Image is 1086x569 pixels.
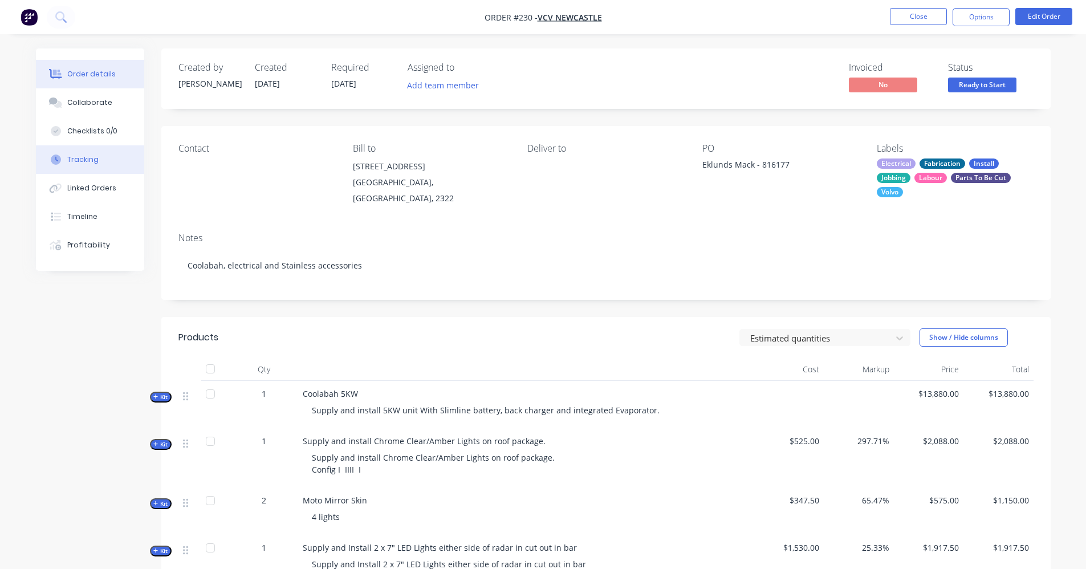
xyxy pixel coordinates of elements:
div: [PERSON_NAME] [178,78,241,90]
span: 1 [262,435,266,447]
button: Order details [36,60,144,88]
span: $13,880.00 [898,388,959,400]
a: VCV Newcastle [538,12,602,23]
span: 1 [262,542,266,554]
div: Contact [178,143,335,154]
button: Add team member [408,78,485,93]
button: Linked Orders [36,174,144,202]
span: Supply and Install 2 x 7" LED Lights either side of radar in cut out in bar [303,542,577,553]
button: Options [953,8,1010,26]
span: Kit [153,547,168,555]
button: Close [890,8,947,25]
div: Deliver to [527,143,684,154]
div: Assigned to [408,62,522,73]
div: Products [178,331,218,344]
div: Volvo [877,187,903,197]
span: 25.33% [828,542,889,554]
button: Checklists 0/0 [36,117,144,145]
span: Ready to Start [948,78,1016,92]
div: Qty [230,358,298,381]
div: Markup [824,358,894,381]
div: Total [963,358,1034,381]
span: $2,088.00 [968,435,1029,447]
div: PO [702,143,859,154]
div: Fabrication [920,158,965,169]
span: Coolabah 5KW [303,388,358,399]
span: $1,150.00 [968,494,1029,506]
span: 2 [262,494,266,506]
span: $347.50 [759,494,820,506]
div: Collaborate [67,97,112,108]
span: Supply and install 5KW unit With Slimline battery, back charger and integrated Evaporator. [312,405,660,416]
div: Price [894,358,964,381]
span: $575.00 [898,494,959,506]
span: 1 [262,388,266,400]
div: Tracking [67,155,99,165]
span: [DATE] [255,78,280,89]
div: Linked Orders [67,183,116,193]
span: 4 lights [312,511,340,522]
div: Notes [178,233,1034,243]
div: Created [255,62,318,73]
div: Install [969,158,999,169]
button: Profitability [36,231,144,259]
button: Add team member [401,78,485,93]
button: Kit [150,546,172,556]
div: [GEOGRAPHIC_DATA], [GEOGRAPHIC_DATA], 2322 [353,174,509,206]
button: Tracking [36,145,144,174]
span: Kit [153,393,168,401]
span: Kit [153,440,168,449]
button: Timeline [36,202,144,231]
span: $525.00 [759,435,820,447]
div: Created by [178,62,241,73]
div: Labels [877,143,1033,154]
span: $1,917.50 [898,542,959,554]
div: Checklists 0/0 [67,126,117,136]
div: Jobbing [877,173,910,183]
span: Moto Mirror Skin [303,495,367,506]
span: $13,880.00 [968,388,1029,400]
button: Kit [150,392,172,403]
div: [STREET_ADDRESS] [353,158,509,174]
span: $1,530.00 [759,542,820,554]
span: Order #230 - [485,12,538,23]
span: [DATE] [331,78,356,89]
button: Kit [150,439,172,450]
button: Kit [150,498,172,509]
div: [STREET_ADDRESS][GEOGRAPHIC_DATA], [GEOGRAPHIC_DATA], 2322 [353,158,509,206]
div: Status [948,62,1034,73]
span: Supply and install Chrome Clear/Amber Lights on roof package. Config I IIII I [312,452,555,475]
span: Supply and install Chrome Clear/Amber Lights on roof package. [303,436,546,446]
div: Bill to [353,143,509,154]
button: Collaborate [36,88,144,117]
div: Electrical [877,158,916,169]
div: Profitability [67,240,110,250]
div: Required [331,62,394,73]
span: Kit [153,499,168,508]
span: 297.71% [828,435,889,447]
div: Order details [67,69,116,79]
div: Timeline [67,212,97,222]
button: Edit Order [1015,8,1072,25]
div: Labour [914,173,947,183]
div: Coolabah, electrical and Stainless accessories [178,248,1034,283]
span: No [849,78,917,92]
span: $1,917.50 [968,542,1029,554]
div: Invoiced [849,62,934,73]
img: Factory [21,9,38,26]
button: Ready to Start [948,78,1016,95]
div: Cost [754,358,824,381]
span: 65.47% [828,494,889,506]
div: Parts To Be Cut [951,173,1011,183]
span: $2,088.00 [898,435,959,447]
div: Eklunds Mack - 816177 [702,158,845,174]
button: Show / Hide columns [920,328,1008,347]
